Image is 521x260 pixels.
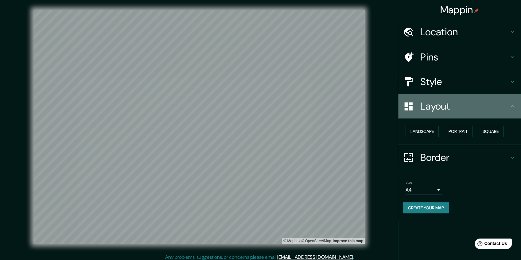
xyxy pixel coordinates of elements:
button: Create your map [403,202,449,214]
h4: Layout [420,100,509,112]
div: Border [398,145,521,170]
h4: Location [420,26,509,38]
button: Square [478,126,504,137]
h4: Style [420,76,509,88]
label: Size [406,180,412,185]
div: Layout [398,94,521,118]
img: pin-icon.png [474,8,479,13]
button: Portrait [444,126,473,137]
iframe: Help widget launcher [466,236,514,253]
button: Landscape [406,126,439,137]
h4: Mappin [440,4,479,16]
a: Mapbox [283,239,300,243]
a: Map feedback [333,239,363,243]
div: A4 [406,185,442,195]
canvas: Map [33,10,365,244]
div: Location [398,20,521,44]
div: Style [398,69,521,94]
div: Pins [398,45,521,69]
h4: Border [420,151,509,164]
a: OpenStreetMap [301,239,331,243]
h4: Pins [420,51,509,63]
